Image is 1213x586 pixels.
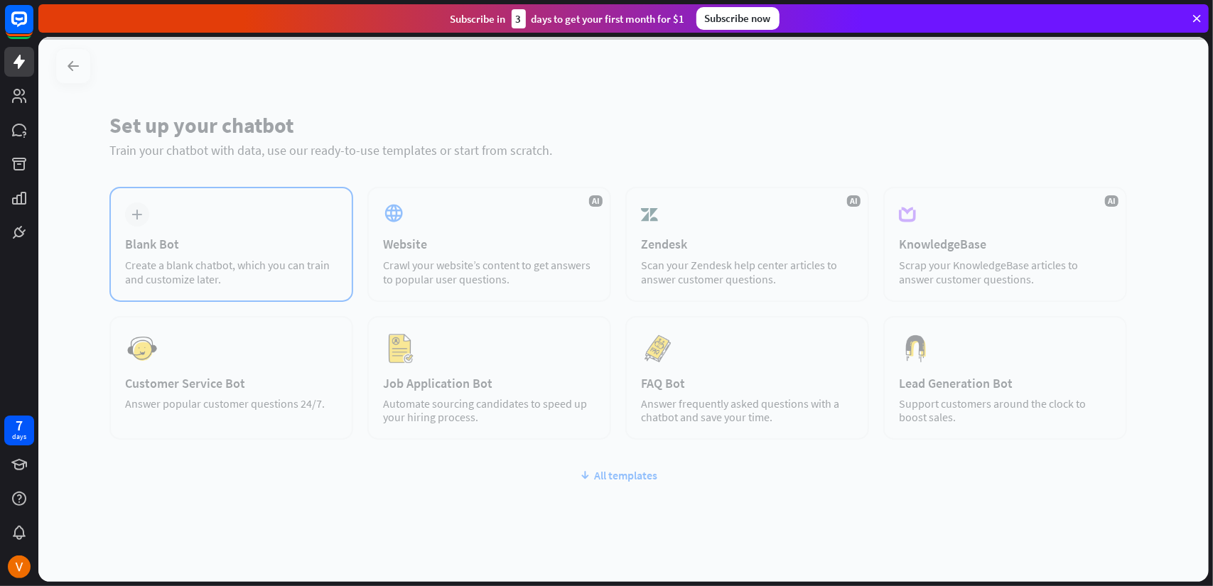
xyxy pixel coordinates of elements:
button: Open LiveChat chat widget [11,6,54,48]
div: Subscribe in days to get your first month for $1 [451,9,685,28]
div: 7 [16,419,23,432]
a: 7 days [4,416,34,445]
div: Subscribe now [696,7,780,30]
div: days [12,432,26,442]
div: 3 [512,9,526,28]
